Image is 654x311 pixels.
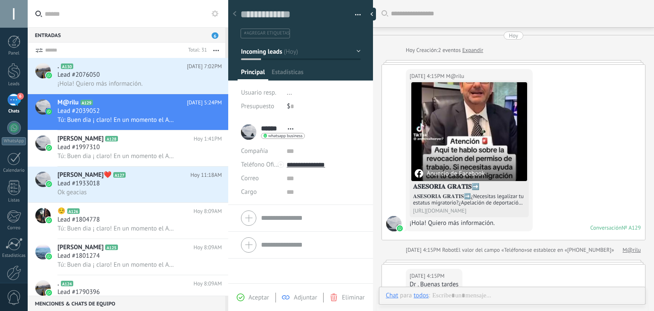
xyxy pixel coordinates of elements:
span: Hoy 8:09AM [193,243,222,252]
span: Lead #1804778 [57,216,100,224]
span: Ok geacias [57,188,87,196]
div: Ocultar [367,8,376,20]
a: avataricon[PERSON_NAME]❤️A127Hoy 11:18AMLead #1933018Ok geacias [28,167,228,202]
span: para [400,291,412,300]
span: Hoy 1:41PM [194,135,222,143]
span: Teléfono Oficina [241,161,285,169]
span: ¡Hola! Quiero más información. [57,80,143,88]
a: avatariconM@riluA129[DATE] 5:24PMLead #2039052Tú: Buen dia ¡ claro! En un momento el Abogado se c... [28,94,228,130]
div: ¡Hola! Quiero más información. [410,219,529,227]
span: Estadísticas [272,68,304,81]
div: Dr . Buenas tardes [410,280,459,289]
div: WhatsApp [2,137,26,145]
span: ☺️ [57,207,66,216]
span: 6 [17,93,24,100]
span: . [57,279,59,288]
img: icon [46,181,52,187]
img: icon [46,109,52,115]
span: Presupuesto [241,102,274,110]
img: waba.svg [397,225,403,231]
div: [URL][DOMAIN_NAME] [413,207,525,214]
img: icon [46,217,52,223]
span: A128 [105,136,118,141]
div: Listas [2,198,26,203]
span: Tú: Buen dia ¡ claro! En un momento el Abogado se comunicara contigo, para darte tu asesoría pers... [57,152,175,160]
span: A126 [67,208,80,214]
span: M@rilu [386,216,402,231]
span: Correo [241,174,259,182]
img: icon [46,72,52,78]
div: Panel [2,51,26,56]
div: todos [413,291,428,299]
span: Tú: Buen dia ¡ claro! En un momento el Abogado se comunicara contigo, para darte tu asesoría pers... [57,261,175,269]
span: A125 [105,245,118,250]
span: Usuario resp. [241,89,276,97]
div: Hoy [406,46,416,55]
h4: 𝐀𝐒𝐄𝐒𝐎𝐑𝐈𝐀 𝐆𝐑𝐀𝐓𝐈𝐒➡️ [413,183,525,191]
span: A124 [61,281,73,286]
span: . [57,62,59,71]
span: [DATE] 7:02PM [187,62,222,71]
div: 𝐀𝐒𝐄𝐒𝐎𝐑𝐈𝐀 𝐆𝐑𝐀𝐓𝐈𝐒➡️¿Necesitas legalizar tu estatus migratorio?¿Apelación de deportación?¿Permiso de... [413,193,525,206]
div: Compañía [241,144,280,158]
span: A129 [80,100,93,105]
div: № A129 [622,224,641,231]
span: : [429,291,430,300]
div: Correo [2,225,26,231]
span: Hoy 8:09AM [193,207,222,216]
div: Conversación [590,224,622,231]
div: Creación: [406,46,483,55]
a: avataricon[PERSON_NAME]A128Hoy 1:41PMLead #1997310Tú: Buen dia ¡ claro! En un momento el Abogado ... [28,130,228,166]
a: avataricon.A124Hoy 8:09AMLead #1790396 [28,275,228,311]
img: icon [46,290,52,296]
div: Entradas [28,27,225,43]
div: Anuncio de Facebook [415,169,485,178]
div: Presupuesto [241,100,281,113]
span: Lead #1997310 [57,143,100,152]
a: Expandir [462,46,483,55]
span: Lead #1790396 [57,288,100,297]
a: avataricon.A130[DATE] 7:02PMLead #2076050¡Hola! Quiero más información. [28,58,228,94]
span: se establece en «[PHONE_NUMBER]» [527,246,614,254]
a: M@rilu [622,246,641,254]
div: Chats [2,109,26,114]
span: Hoy 11:18AM [190,171,222,179]
span: Hoy 8:09AM [193,279,222,288]
span: Lead #2039052 [57,107,100,115]
button: Correo [241,172,259,185]
div: $ [287,100,361,113]
span: M@rilu [446,72,464,81]
div: Menciones & Chats de equipo [28,296,225,311]
div: Leads [2,81,26,87]
img: icon [46,145,52,151]
span: 6 [212,32,218,39]
span: Robot [442,246,456,253]
div: Cargo [241,185,280,199]
span: Lead #1801274 [57,252,100,260]
div: Estadísticas [2,253,26,259]
span: #agregar etiquetas [244,30,290,36]
span: A130 [61,63,73,69]
span: M@rilu [57,98,79,107]
span: whatsapp business [268,134,302,138]
span: 2 eventos [438,46,461,55]
span: Cargo [241,189,257,195]
span: [DATE] 5:24PM [187,98,222,107]
span: Tú: Buen dia ¡ claro! En un momento el Abogado se comunicara contigo, para darte tu asesoría pers... [57,225,175,233]
span: [PERSON_NAME] [57,243,103,252]
div: [DATE] 4:15PM [406,246,442,254]
div: Total: 31 [185,46,207,55]
a: Anuncio de Facebook𝐀𝐒𝐄𝐒𝐎𝐑𝐈𝐀 𝐆𝐑𝐀𝐓𝐈𝐒➡️𝐀𝐒𝐄𝐒𝐎𝐑𝐈𝐀 𝐆𝐑𝐀𝐓𝐈𝐒➡️¿Necesitas legalizar tu estatus migratorio?¿... [411,82,527,216]
span: A127 [113,172,126,178]
a: avataricon☺️A126Hoy 8:09AMLead #1804778Tú: Buen dia ¡ claro! En un momento el Abogado se comunica... [28,203,228,239]
span: Eliminar [342,294,364,302]
div: Calendario [2,168,26,173]
span: Lead #1933018 [57,179,100,188]
button: Teléfono Oficina [241,158,280,172]
img: icon [46,253,52,259]
div: [DATE] 4:15PM [410,72,446,81]
span: Tú: Buen dia ¡ claro! En un momento el Abogado se comunicara contigo, para darte tu asesoría pers... [57,116,175,124]
div: Usuario resp. [241,86,281,100]
span: [PERSON_NAME] [57,135,103,143]
div: Hoy [509,32,518,40]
